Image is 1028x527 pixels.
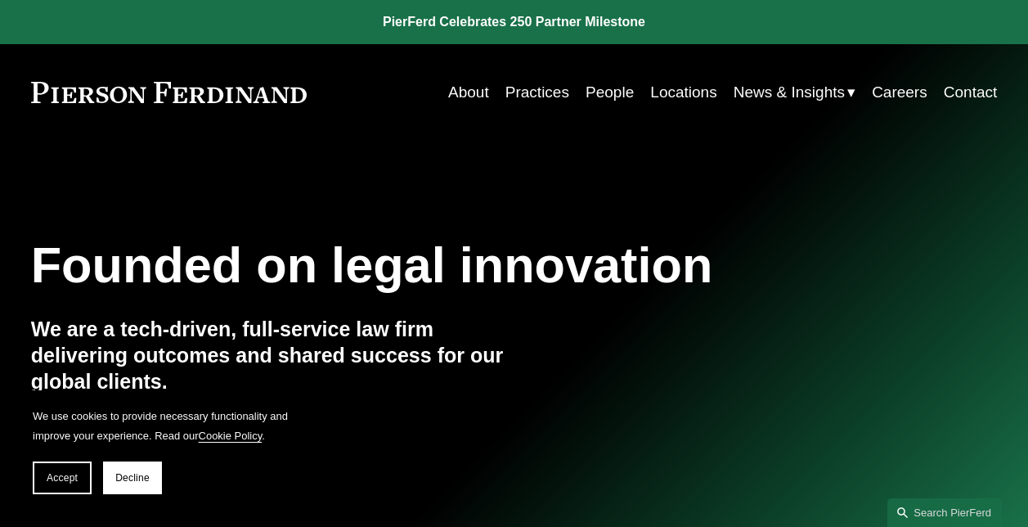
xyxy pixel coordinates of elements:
a: Cookie Policy [199,430,263,442]
a: Locations [650,77,716,108]
a: People [586,77,634,108]
span: Accept [47,472,78,484]
a: About [448,77,489,108]
p: We use cookies to provide necessary functionality and improve your experience. Read our . [33,407,294,445]
button: Accept [33,462,92,494]
span: News & Insights [734,79,845,106]
button: Decline [103,462,162,494]
a: Careers [872,77,927,108]
span: Decline [115,472,150,484]
section: Cookie banner [16,390,311,511]
h1: Founded on legal innovation [31,236,837,294]
a: folder dropdown [734,77,855,108]
a: Contact [944,77,997,108]
h4: We are a tech-driven, full-service law firm delivering outcomes and shared success for our global... [31,317,514,394]
a: Practices [505,77,569,108]
a: Search this site [887,498,1002,527]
